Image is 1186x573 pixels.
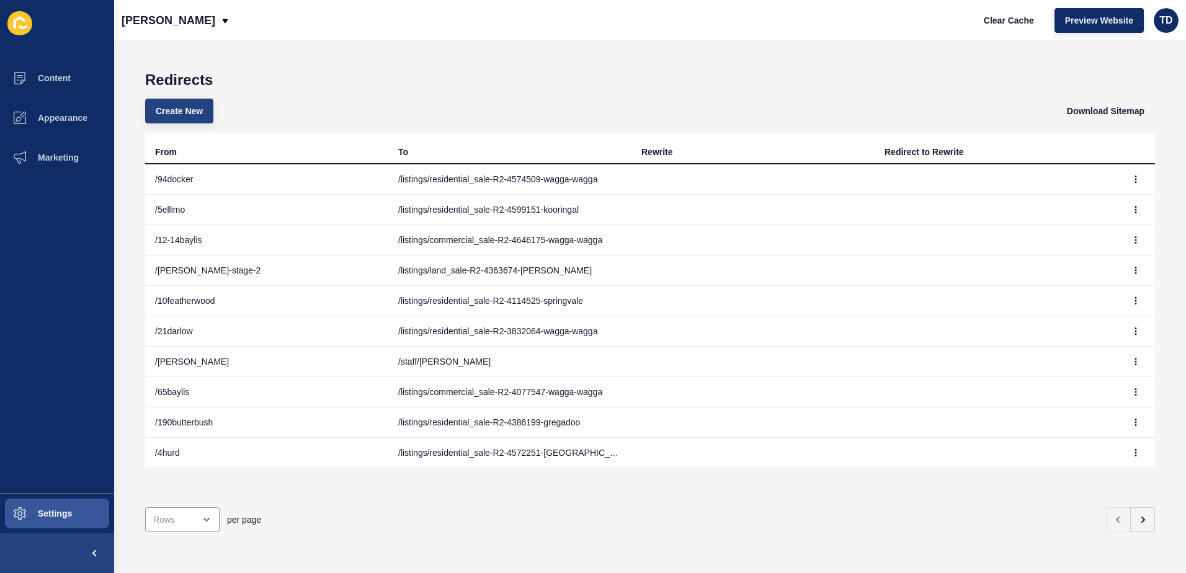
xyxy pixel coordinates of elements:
td: /listings/residential_sale-R2-4572251-[GEOGRAPHIC_DATA] [388,438,631,468]
td: /listings/residential_sale-R2-4574509-wagga-wagga [388,164,631,195]
h1: Redirects [145,71,1155,89]
span: Download Sitemap [1067,105,1144,117]
td: /4hurd [145,438,388,468]
div: Rewrite [641,146,673,158]
td: /listings/commercial_sale-R2-4077547-wagga-wagga [388,377,631,407]
span: Preview Website [1065,14,1133,27]
td: /21darlow [145,316,388,347]
span: Create New [156,105,203,117]
div: Redirect to Rewrite [885,146,964,158]
button: Clear Cache [973,8,1045,33]
span: Clear Cache [984,14,1034,27]
td: /[PERSON_NAME] [145,347,388,377]
button: Create New [145,99,213,123]
td: /10featherwood [145,286,388,316]
button: Download Sitemap [1056,99,1155,123]
td: /listings/residential_sale-R2-4114525-springvale [388,286,631,316]
td: /staff/[PERSON_NAME] [388,347,631,377]
td: /94docker [145,164,388,195]
td: /listings/residential_sale-R2-4599151-kooringal [388,195,631,225]
td: /listings/commercial_sale-R2-4646175-wagga-wagga [388,225,631,255]
td: /190butterbush [145,407,388,438]
td: /listings/land_sale-R2-4363674-[PERSON_NAME] [388,255,631,286]
div: To [398,146,408,158]
div: open menu [145,507,220,532]
td: /5ellimo [145,195,388,225]
span: per page [227,513,261,526]
td: /[PERSON_NAME]-stage-2 [145,255,388,286]
td: /12-14baylis [145,225,388,255]
span: TD [1159,14,1172,27]
td: /65baylis [145,377,388,407]
button: Preview Website [1054,8,1144,33]
td: /listings/residential_sale-R2-3832064-wagga-wagga [388,316,631,347]
p: [PERSON_NAME] [122,5,215,36]
div: From [155,146,177,158]
td: /listings/residential_sale-R2-4386199-gregadoo [388,407,631,438]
